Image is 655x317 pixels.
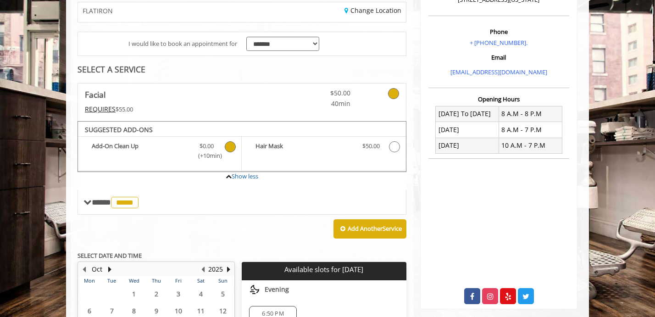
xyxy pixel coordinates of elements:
[436,122,499,138] td: [DATE]
[348,224,402,233] b: Add Another Service
[249,284,260,295] img: evening slots
[92,264,102,274] button: Oct
[296,88,350,98] span: $50.00
[100,276,122,285] th: Tue
[245,266,402,273] p: Available slots for [DATE]
[145,276,167,285] th: Thu
[436,106,499,122] td: [DATE] To [DATE]
[265,286,289,293] span: Evening
[78,251,142,260] b: SELECT DATE AND TIME
[83,141,237,163] label: Add-On Clean Up
[78,65,406,74] div: SELECT A SERVICE
[208,264,223,274] button: 2025
[123,276,145,285] th: Wed
[246,141,401,155] label: Hair Mask
[225,264,232,274] button: Next Year
[499,138,562,153] td: 10 A.M - 7 P.M
[189,276,211,285] th: Sat
[80,264,88,274] button: Previous Month
[128,39,237,49] span: I would like to book an appointment for
[78,121,406,172] div: Facial Add-onS
[85,125,153,134] b: SUGGESTED ADD-ONS
[200,141,214,151] span: $0.00
[499,106,562,122] td: 8 A.M - 8 P.M
[333,219,406,239] button: Add AnotherService
[193,151,220,161] span: (+10min )
[199,264,206,274] button: Previous Year
[470,39,527,47] a: + [PHONE_NUMBER].
[344,6,401,15] a: Change Location
[85,104,269,114] div: $55.00
[431,54,567,61] h3: Email
[106,264,113,274] button: Next Month
[212,276,234,285] th: Sun
[436,138,499,153] td: [DATE]
[255,141,353,152] b: Hair Mask
[167,276,189,285] th: Fri
[92,141,189,161] b: Add-On Clean Up
[85,88,105,101] b: Facial
[83,7,113,14] span: FLATIRON
[499,122,562,138] td: 8 A.M - 7 P.M
[296,99,350,109] span: 40min
[362,141,380,151] span: $50.00
[232,172,258,180] a: Show less
[85,105,116,113] span: This service needs some Advance to be paid before we block your appointment
[428,96,569,102] h3: Opening Hours
[431,28,567,35] h3: Phone
[78,276,100,285] th: Mon
[450,68,547,76] a: [EMAIL_ADDRESS][DOMAIN_NAME]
